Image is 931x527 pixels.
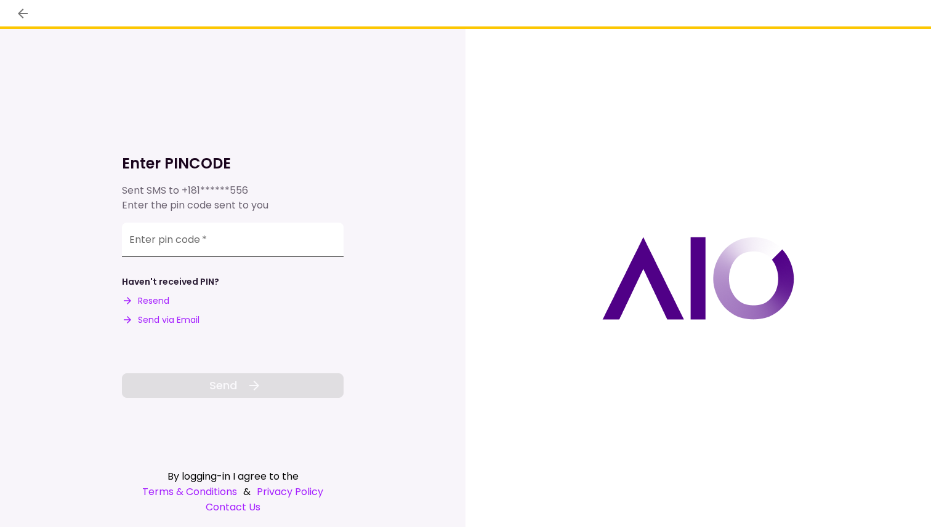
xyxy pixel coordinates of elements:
[12,3,33,24] button: back
[257,484,323,499] a: Privacy Policy
[602,237,794,320] img: AIO logo
[122,314,199,327] button: Send via Email
[122,295,169,307] button: Resend
[122,154,344,173] h1: Enter PINCODE
[122,469,344,484] div: By logging-in I agree to the
[122,484,344,499] div: &
[122,275,219,288] div: Haven't received PIN?
[122,373,344,398] button: Send
[122,183,344,213] div: Sent SMS to Enter the pin code sent to you
[122,499,344,515] a: Contact Us
[209,377,237,394] span: Send
[142,484,237,499] a: Terms & Conditions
